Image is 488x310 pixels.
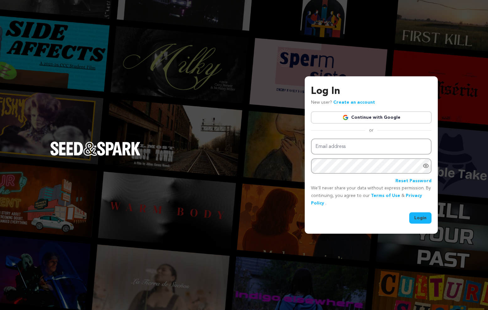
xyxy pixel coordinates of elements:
[311,99,375,106] p: New user?
[311,139,432,155] input: Email address
[365,127,377,133] span: or
[311,185,432,207] p: We’ll never share your data without express permission. By continuing, you agree to our & .
[311,193,422,205] a: Privacy Policy
[311,111,432,123] a: Continue with Google
[371,193,400,198] a: Terms of Use
[409,212,432,224] button: Login
[50,142,141,155] img: Seed&Spark Logo
[311,84,432,99] h3: Log In
[342,114,349,121] img: Google logo
[333,100,375,105] a: Create an account
[423,163,429,169] a: Show password as plain text. Warning: this will display your password on the screen.
[395,177,432,185] a: Reset Password
[50,142,141,168] a: Seed&Spark Homepage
